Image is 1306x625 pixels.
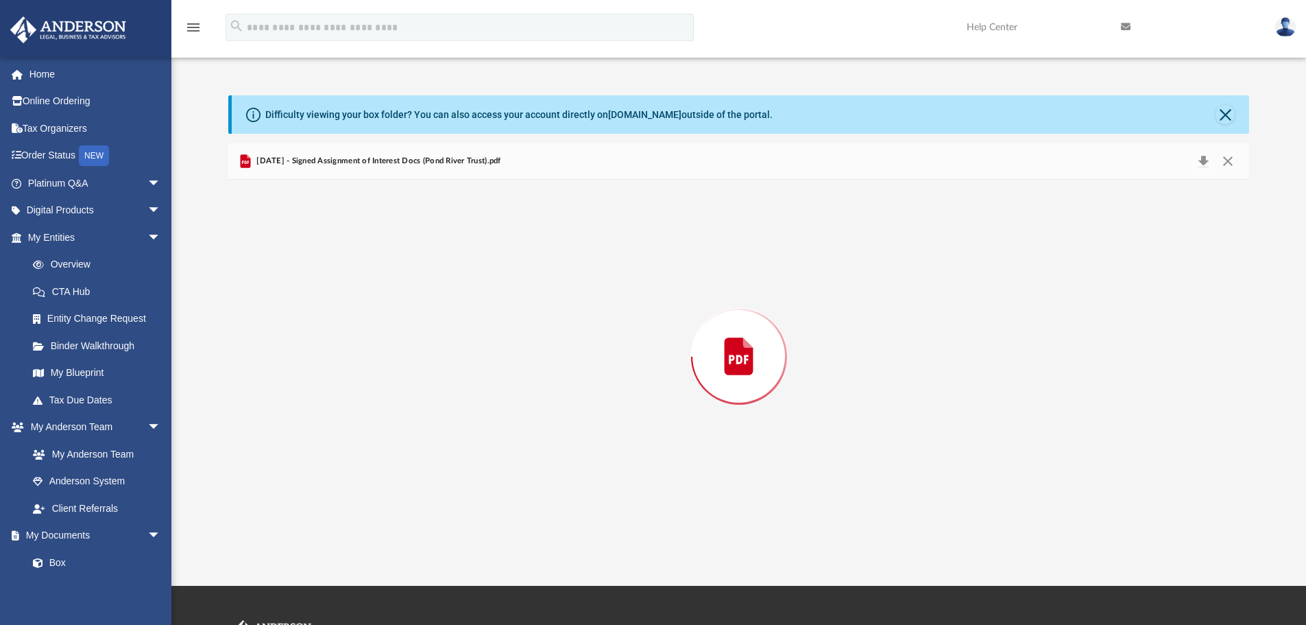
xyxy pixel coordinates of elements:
a: [DOMAIN_NAME] [608,109,681,120]
a: Tax Organizers [10,115,182,142]
a: My Blueprint [19,359,175,387]
div: Difficulty viewing your box folder? You can also access your account directly on outside of the p... [265,108,773,122]
span: arrow_drop_down [147,522,175,550]
a: Box [19,549,168,576]
div: NEW [79,145,109,166]
a: Binder Walkthrough [19,332,182,359]
a: CTA Hub [19,278,182,305]
a: Order StatusNEW [10,142,182,170]
a: Home [10,60,182,88]
a: Meeting Minutes [19,576,175,604]
span: arrow_drop_down [147,169,175,198]
a: Digital Productsarrow_drop_down [10,197,182,224]
button: Close [1216,152,1240,171]
span: [DATE] - Signed Assignment of Interest Docs (Pond River Trust).pdf [254,155,501,167]
a: My Anderson Team [19,440,168,468]
span: arrow_drop_down [147,197,175,225]
span: arrow_drop_down [147,414,175,442]
a: Client Referrals [19,495,175,522]
button: Download [1191,152,1216,171]
button: Close [1216,105,1235,124]
a: Tax Due Dates [19,386,182,414]
img: User Pic [1275,17,1296,37]
a: Anderson System [19,468,175,495]
a: Platinum Q&Aarrow_drop_down [10,169,182,197]
a: My Documentsarrow_drop_down [10,522,175,550]
div: Preview [228,143,1250,534]
a: Online Ordering [10,88,182,115]
a: Overview [19,251,182,279]
i: search [229,19,244,34]
a: My Entitiesarrow_drop_down [10,224,182,251]
span: arrow_drop_down [147,224,175,252]
a: My Anderson Teamarrow_drop_down [10,414,175,441]
a: menu [185,26,202,36]
a: Entity Change Request [19,305,182,333]
img: Anderson Advisors Platinum Portal [6,16,130,43]
i: menu [185,19,202,36]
